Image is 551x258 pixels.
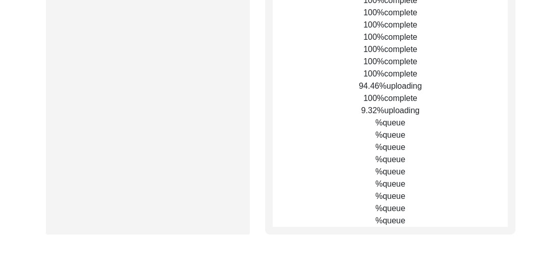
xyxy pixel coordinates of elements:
[383,167,406,176] span: queue
[375,179,382,188] span: %
[383,192,406,200] span: queue
[375,118,382,127] span: %
[386,82,422,90] span: uploading
[384,106,419,115] span: uploading
[384,57,417,66] span: complete
[383,216,406,225] span: queue
[383,131,406,139] span: queue
[383,155,406,164] span: queue
[384,69,417,78] span: complete
[363,69,384,78] span: 100%
[375,155,382,164] span: %
[375,204,382,213] span: %
[383,179,406,188] span: queue
[383,204,406,213] span: queue
[375,143,382,151] span: %
[359,82,386,90] span: 94.46%
[375,167,382,176] span: %
[375,131,382,139] span: %
[384,45,417,54] span: complete
[384,20,417,29] span: complete
[363,20,384,29] span: 100%
[363,45,384,54] span: 100%
[363,8,384,17] span: 100%
[361,106,384,115] span: 9.32%
[384,94,417,102] span: complete
[363,57,384,66] span: 100%
[384,33,417,41] span: complete
[375,192,382,200] span: %
[375,216,382,225] span: %
[363,33,384,41] span: 100%
[383,143,406,151] span: queue
[384,8,417,17] span: complete
[383,118,406,127] span: queue
[363,94,384,102] span: 100%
